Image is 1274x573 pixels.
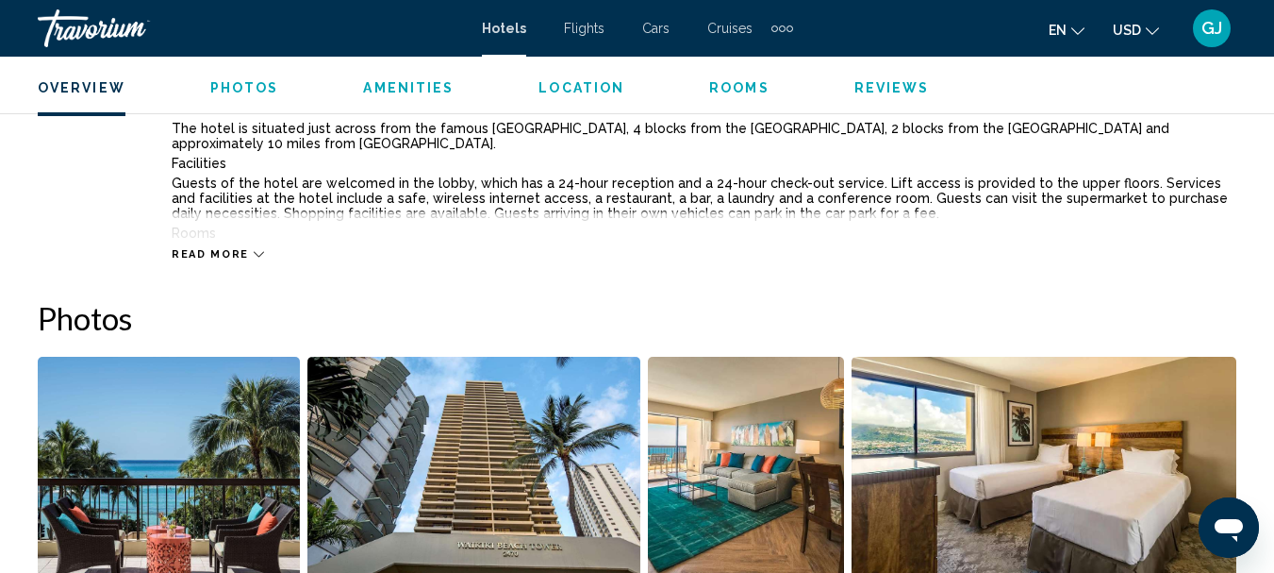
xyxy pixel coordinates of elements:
[1201,19,1222,38] span: GJ
[172,121,1236,151] p: The hotel is situated just across from the famous [GEOGRAPHIC_DATA], 4 blocks from the [GEOGRAPHI...
[210,79,279,96] button: Photos
[210,80,279,95] span: Photos
[642,21,670,36] a: Cars
[172,176,1236,221] p: Guests of the hotel are welcomed in the lobby, which has a 24-hour reception and a 24-hour check-...
[707,21,753,36] a: Cruises
[38,299,1236,337] h2: Photos
[172,248,249,261] span: Read more
[172,247,264,261] button: Read more
[1049,16,1084,43] button: Change language
[709,79,769,96] button: Rooms
[482,21,526,36] a: Hotels
[854,80,930,95] span: Reviews
[538,79,624,96] button: Location
[709,80,769,95] span: Rooms
[363,79,454,96] button: Amenities
[1113,23,1141,38] span: USD
[1187,8,1236,48] button: User Menu
[538,80,624,95] span: Location
[1049,23,1067,38] span: en
[771,13,793,43] button: Extra navigation items
[172,156,1236,171] p: Facilities
[854,79,930,96] button: Reviews
[38,9,463,47] a: Travorium
[1113,16,1159,43] button: Change currency
[363,80,454,95] span: Amenities
[1199,497,1259,558] iframe: Button to launch messaging window
[38,79,125,96] button: Overview
[38,80,125,95] span: Overview
[38,96,124,238] div: Description
[564,21,604,36] a: Flights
